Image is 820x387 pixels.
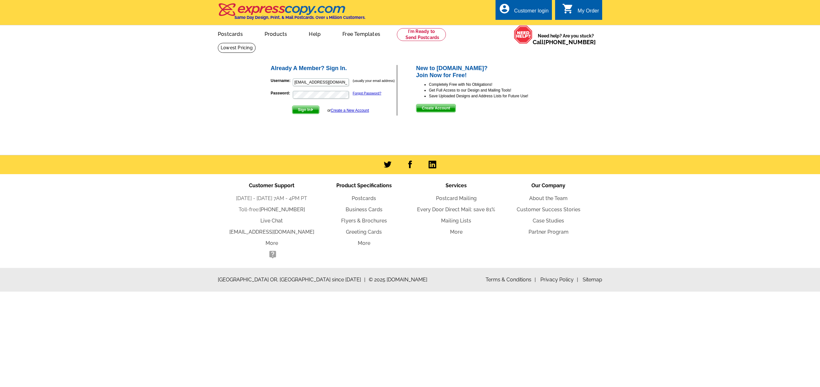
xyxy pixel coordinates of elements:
[352,195,376,201] a: Postcards
[540,277,578,283] a: Privacy Policy
[331,108,369,113] a: Create a New Account
[311,108,314,111] img: button-next-arrow-white.png
[416,65,550,79] h2: New to [DOMAIN_NAME]? Join Now for Free!
[533,39,596,45] span: Call
[544,39,596,45] a: [PHONE_NUMBER]
[225,195,318,202] li: [DATE] - [DATE] 7AM - 4PM PT
[514,8,549,17] div: Customer login
[531,182,565,189] span: Our Company
[533,33,599,45] span: Need help? Are you stuck?
[417,206,495,213] a: Every Door Direct Mail: save 81%
[429,93,550,99] li: Save Uploaded Designs and Address Lists for Future Use!
[529,195,568,201] a: About the Team
[271,78,292,84] label: Username:
[578,8,599,17] div: My Order
[514,25,533,44] img: help
[450,229,463,235] a: More
[249,182,294,189] span: Customer Support
[486,277,536,283] a: Terms & Conditions
[259,206,305,213] a: [PHONE_NUMBER]
[533,218,564,224] a: Case Studies
[225,206,318,214] li: Toll-free:
[218,8,365,20] a: Same Day Design, Print, & Mail Postcards. Over 1 Million Customers.
[218,276,365,284] span: [GEOGRAPHIC_DATA] OR, [GEOGRAPHIC_DATA] since [DATE]
[234,15,365,20] h4: Same Day Design, Print, & Mail Postcards. Over 1 Million Customers.
[346,206,382,213] a: Business Cards
[327,108,369,113] div: or
[562,3,574,14] i: shopping_cart
[229,229,314,235] a: [EMAIL_ADDRESS][DOMAIN_NAME]
[562,7,599,15] a: shopping_cart My Order
[332,26,390,41] a: Free Templates
[336,182,392,189] span: Product Specifications
[499,7,549,15] a: account_circle Customer login
[583,277,602,283] a: Sitemap
[254,26,298,41] a: Products
[266,240,278,246] a: More
[299,26,331,41] a: Help
[358,240,370,246] a: More
[353,91,381,95] a: Forgot Password?
[346,229,382,235] a: Greeting Cards
[369,276,427,284] span: © 2025 [DOMAIN_NAME]
[529,229,569,235] a: Partner Program
[271,65,397,72] h2: Already A Member? Sign In.
[260,218,283,224] a: Live Chat
[517,206,580,213] a: Customer Success Stories
[292,106,319,114] button: Sign In
[499,3,510,14] i: account_circle
[416,104,456,112] button: Create Account
[692,238,820,387] iframe: LiveChat chat widget
[353,79,395,83] small: (usually your email address)
[271,90,292,96] label: Password:
[446,182,467,189] span: Services
[441,218,471,224] a: Mailing Lists
[208,26,253,41] a: Postcards
[436,195,477,201] a: Postcard Mailing
[429,87,550,93] li: Get Full Access to our Design and Mailing Tools!
[429,82,550,87] li: Completely Free with No Obligations!
[341,218,387,224] a: Flyers & Brochures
